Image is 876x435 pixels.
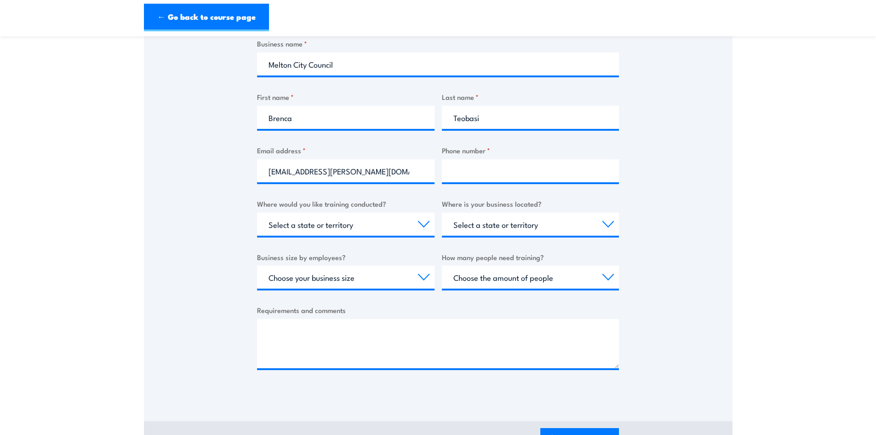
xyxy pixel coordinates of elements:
label: Phone number [442,145,619,156]
label: Where would you like training conducted? [257,198,435,209]
label: Email address [257,145,435,156]
a: ← Go back to course page [144,4,269,31]
label: Business name [257,38,619,49]
label: First name [257,92,435,102]
label: Business size by employees? [257,252,435,262]
label: Where is your business located? [442,198,619,209]
label: Last name [442,92,619,102]
label: Requirements and comments [257,305,619,315]
label: How many people need training? [442,252,619,262]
